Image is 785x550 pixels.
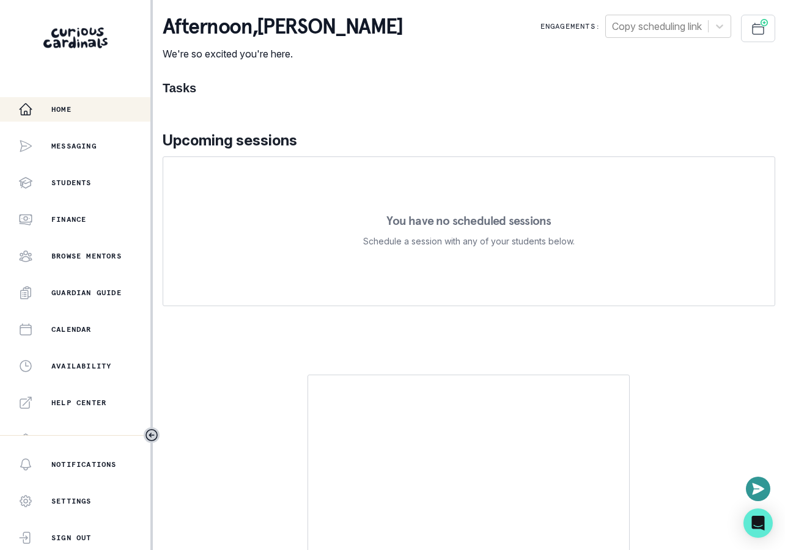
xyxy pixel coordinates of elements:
p: Browse Mentors [51,251,122,261]
p: Availability [51,361,111,371]
h1: Tasks [163,81,775,95]
p: Curriculum Library [51,435,142,444]
p: Messaging [51,141,97,151]
p: Home [51,105,72,114]
p: Notifications [51,460,117,469]
button: Open or close messaging widget [746,477,770,501]
p: Students [51,178,92,188]
p: Settings [51,496,92,506]
div: Open Intercom Messenger [743,508,773,538]
p: Engagements: [540,21,600,31]
p: Sign Out [51,533,92,543]
p: Calendar [51,324,92,334]
button: Toggle sidebar [144,427,160,443]
p: afternoon , [PERSON_NAME] [163,15,403,39]
p: Finance [51,215,86,224]
p: Help Center [51,398,106,408]
img: Curious Cardinals Logo [43,28,108,48]
p: Guardian Guide [51,288,122,298]
button: Schedule Sessions [741,15,775,42]
p: We're so excited you're here. [163,46,403,61]
p: Upcoming sessions [163,130,775,152]
p: Schedule a session with any of your students below. [363,234,575,249]
p: You have no scheduled sessions [386,215,551,227]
